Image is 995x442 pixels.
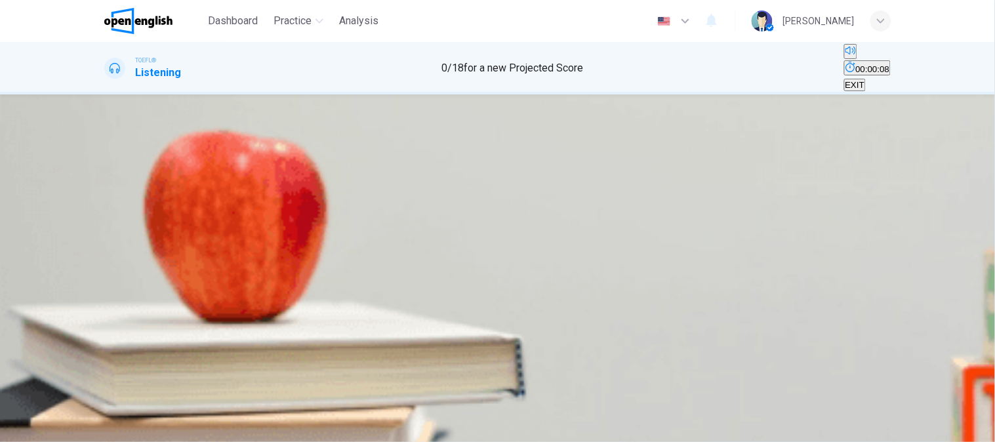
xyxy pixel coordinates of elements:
div: Hide [844,60,891,77]
span: TOEFL® [136,56,157,65]
button: Dashboard [203,9,263,33]
button: Analysis [334,9,384,33]
div: [PERSON_NAME] [783,13,855,29]
span: Dashboard [208,13,258,29]
button: Practice [268,9,329,33]
img: en [656,16,672,26]
button: 00:00:08 [844,60,891,75]
img: Profile picture [752,10,773,31]
img: OpenEnglish logo [104,8,173,34]
a: OpenEnglish logo [104,8,203,34]
button: EXIT [844,79,866,91]
h1: Listening [136,65,182,81]
span: 0 / 18 [442,62,464,74]
span: for a new Projected Score [464,62,584,74]
span: Analysis [339,13,378,29]
div: Mute [844,44,891,60]
span: Practice [274,13,312,29]
span: 00:00:08 [856,64,890,74]
span: EXIT [845,80,865,90]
